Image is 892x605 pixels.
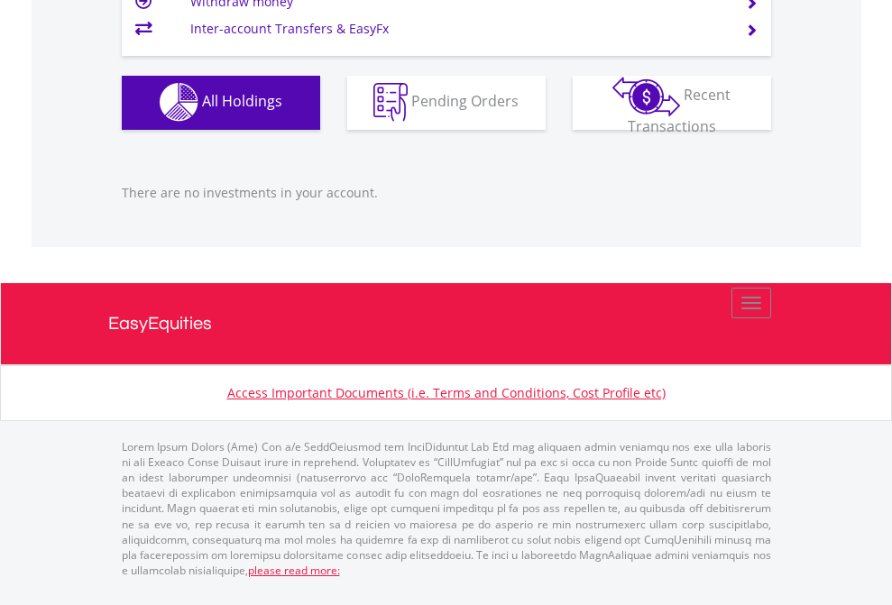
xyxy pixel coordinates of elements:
a: please read more: [248,563,340,578]
button: Pending Orders [347,76,546,130]
img: transactions-zar-wht.png [612,77,680,116]
img: holdings-wht.png [160,83,198,122]
a: EasyEquities [108,283,785,364]
span: Recent Transactions [628,85,731,136]
span: Pending Orders [411,91,519,111]
button: Recent Transactions [573,76,771,130]
p: There are no investments in your account. [122,184,771,202]
a: Access Important Documents (i.e. Terms and Conditions, Cost Profile etc) [227,384,666,401]
img: pending_instructions-wht.png [373,83,408,122]
button: All Holdings [122,76,320,130]
span: All Holdings [202,91,282,111]
td: Inter-account Transfers & EasyFx [190,15,723,42]
p: Lorem Ipsum Dolors (Ame) Con a/e SeddOeiusmod tem InciDiduntut Lab Etd mag aliquaen admin veniamq... [122,439,771,578]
